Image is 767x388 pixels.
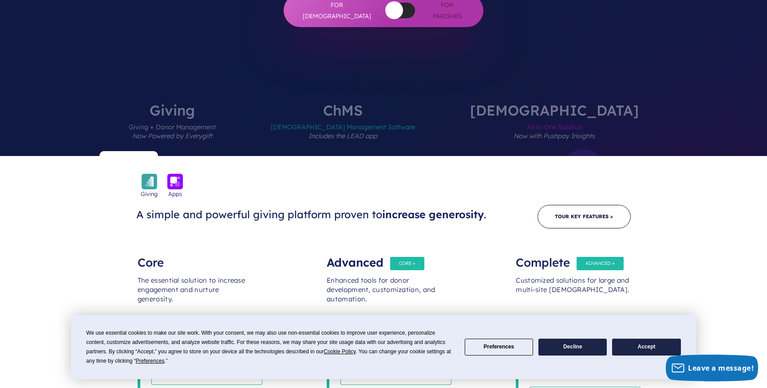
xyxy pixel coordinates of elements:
div: Enhanced tools for donor development, customization, and automation. [327,267,440,320]
em: Now Powered by Everygift [132,132,212,140]
label: [DEMOGRAPHIC_DATA] [443,103,665,156]
span: Cookie Policy [324,348,356,355]
img: icon_apps-bckgrnd-600x600-1.png [167,174,183,189]
a: Tour Key Features > [538,205,631,228]
div: Cookie Consent Prompt [71,315,696,379]
div: Complete [516,249,629,267]
span: All-in-One Solution [470,117,639,156]
h3: A simple and powerful giving platform proven to . [136,208,495,221]
button: Preferences [465,339,533,356]
span: [DEMOGRAPHIC_DATA] Management Software [271,117,415,156]
em: Includes the LEAD app [308,132,377,140]
button: Leave a message! [666,355,758,381]
label: Giving [102,103,242,156]
div: Advanced [327,249,440,267]
span: Giving [141,189,158,198]
span: Preferences [136,358,165,364]
div: Customized solutions for large and multi-site [DEMOGRAPHIC_DATA]. [516,267,629,320]
span: Leave a message! [688,363,754,373]
div: We use essential cookies to make our site work. With your consent, we may also use non-essential ... [86,328,454,366]
em: Now with Pushpay Insights [514,132,595,140]
img: icon_giving-bckgrnd-600x600-1.png [142,174,157,189]
span: Apps [168,189,182,198]
div: The essential solution to increase engagement and nurture generosity. [138,267,251,320]
label: ChMS [244,103,442,156]
button: Decline [538,339,607,356]
button: Accept [612,339,680,356]
span: Giving + Donor Management [129,117,216,156]
span: increase generosity [382,208,484,221]
div: Core [138,249,251,267]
